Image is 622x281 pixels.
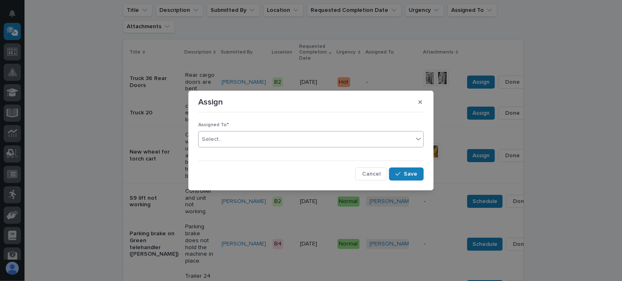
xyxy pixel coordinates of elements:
[389,167,424,181] button: Save
[362,170,380,178] span: Cancel
[202,135,222,144] div: Select...
[355,167,387,181] button: Cancel
[404,170,417,178] span: Save
[198,123,229,127] span: Assigned To
[198,97,223,107] p: Assign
